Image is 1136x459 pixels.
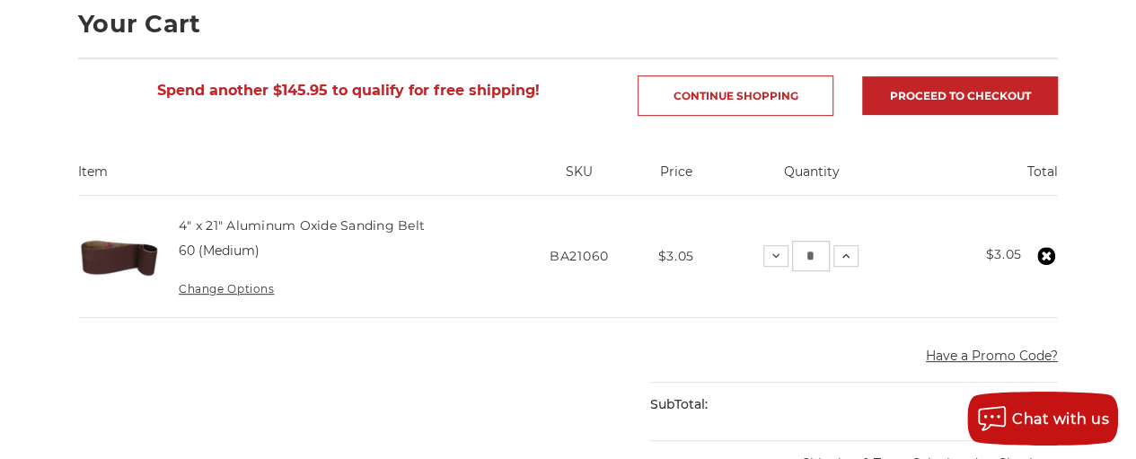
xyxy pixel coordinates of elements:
[657,248,694,264] span: $3.05
[862,76,1058,115] a: Proceed to checkout
[157,82,540,99] span: Spend another $145.95 to qualify for free shipping!
[639,163,713,195] th: Price
[713,163,911,195] th: Quantity
[967,392,1118,446] button: Chat with us
[911,163,1058,195] th: Total
[926,347,1058,366] button: Have a Promo Code?
[1012,410,1109,428] span: Chat with us
[792,241,830,271] input: 4" x 21" Aluminum Oxide Sanding Belt Quantity:
[78,216,160,297] img: 4" x 21" Aluminum Oxide Sanding Belt
[649,383,853,427] div: SubTotal:
[519,163,639,195] th: SKU
[179,217,425,234] a: 4" x 21" Aluminum Oxide Sanding Belt
[638,75,833,116] a: Continue Shopping
[179,242,260,260] dd: 60 (Medium)
[550,248,609,264] span: BA21060
[78,12,1058,36] h1: Your Cart
[78,163,519,195] th: Item
[985,246,1022,262] strong: $3.05
[179,282,274,296] a: Change Options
